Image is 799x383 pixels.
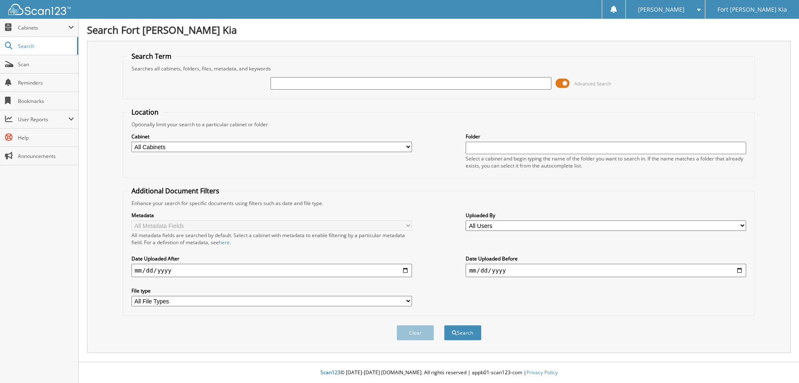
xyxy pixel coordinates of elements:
[132,212,412,219] label: Metadata
[18,61,74,68] span: Scan
[132,255,412,262] label: Date Uploaded After
[18,24,68,31] span: Cabinets
[87,23,791,37] h1: Search Fort [PERSON_NAME] Kia
[444,325,481,340] button: Search
[18,153,74,160] span: Announcements
[18,98,74,105] span: Bookmarks
[8,4,71,15] img: scan123-logo-white.svg
[574,80,611,87] span: Advanced Search
[132,232,412,246] div: All metadata fields are searched by default. Select a cabinet with metadata to enable filtering b...
[466,255,746,262] label: Date Uploaded Before
[127,200,751,207] div: Enhance your search for specific documents using filters such as date and file type.
[18,134,74,141] span: Help
[127,186,223,195] legend: Additional Document Filters
[18,116,68,123] span: User Reports
[219,239,230,246] a: here
[127,65,751,72] div: Searches all cabinets, folders, files, metadata, and keywords
[466,212,746,219] label: Uploaded By
[132,264,412,277] input: start
[717,7,787,12] span: Fort [PERSON_NAME] Kia
[526,369,558,376] a: Privacy Policy
[132,133,412,140] label: Cabinet
[127,52,176,61] legend: Search Term
[18,43,73,50] span: Search
[79,363,799,383] div: © [DATE]-[DATE] [DOMAIN_NAME]. All rights reserved | appb01-scan123-com |
[127,121,751,128] div: Optionally limit your search to a particular cabinet or folder
[466,133,746,140] label: Folder
[18,79,74,86] span: Reminders
[127,108,163,117] legend: Location
[320,369,340,376] span: Scan123
[132,287,412,294] label: File type
[466,155,746,169] div: Select a cabinet and begin typing the name of the folder you want to search in. If the name match...
[638,7,685,12] span: [PERSON_NAME]
[397,325,434,340] button: Clear
[466,264,746,277] input: end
